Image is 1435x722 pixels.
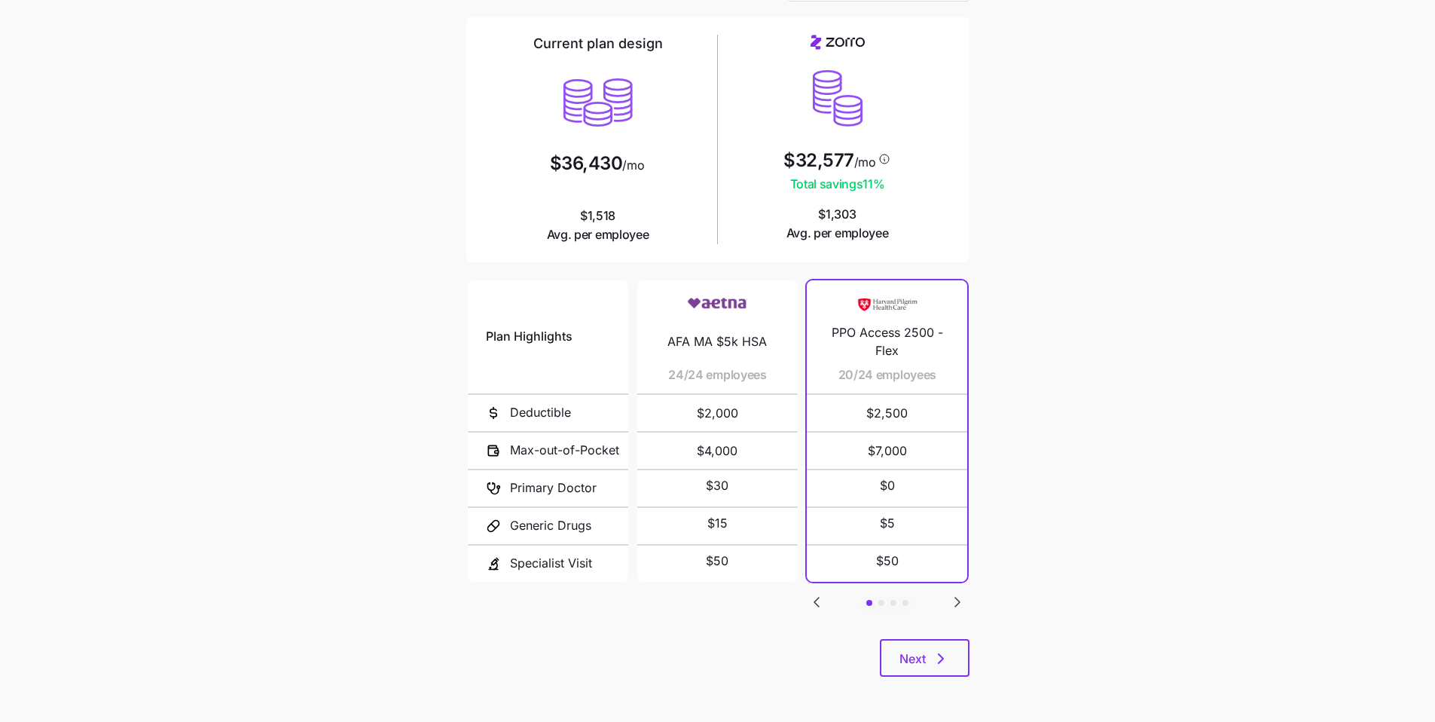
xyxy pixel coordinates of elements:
[880,639,969,677] button: Next
[838,366,936,384] span: 20/24 employees
[622,159,644,171] span: /mo
[854,156,876,168] span: /mo
[655,395,780,431] span: $2,000
[510,516,591,535] span: Generic Drugs
[808,593,826,611] svg: Go to previous slide
[807,592,826,612] button: Go to previous slide
[880,476,895,495] span: $0
[510,403,571,422] span: Deductible
[547,225,649,244] span: Avg. per employee
[547,207,649,244] span: $1,518
[706,552,728,571] span: $50
[510,554,592,573] span: Specialist Visit
[510,479,597,497] span: Primary Doctor
[655,433,780,469] span: $4,000
[687,289,747,318] img: Carrier
[899,650,926,668] span: Next
[510,441,619,460] span: Max-out-of-Pocket
[783,175,891,194] span: Total savings 11 %
[707,514,728,533] span: $15
[948,593,966,611] svg: Go to next slide
[667,332,767,351] span: AFA MA $5k HSA
[948,592,967,612] button: Go to next slide
[825,433,949,469] span: $7,000
[783,151,854,170] span: $32,577
[825,395,949,431] span: $2,500
[706,476,728,495] span: $30
[533,35,663,53] h2: Current plan design
[550,154,623,173] span: $36,430
[857,289,917,318] img: Carrier
[668,366,766,384] span: 24/24 employees
[825,323,949,361] span: PPO Access 2500 - Flex
[880,514,895,533] span: $5
[786,205,889,243] span: $1,303
[786,224,889,243] span: Avg. per employee
[876,552,899,571] span: $50
[486,327,572,346] span: Plan Highlights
